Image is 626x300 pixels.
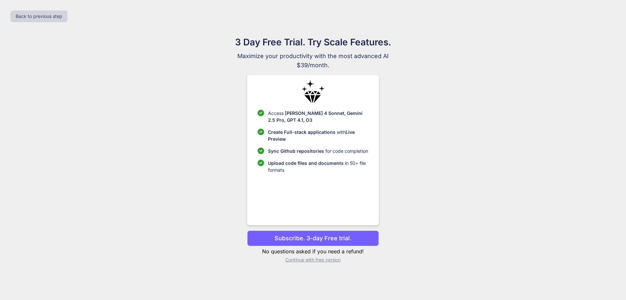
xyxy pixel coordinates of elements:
[258,148,264,154] img: checklist
[247,247,379,255] p: No questions asked if you need a refund!
[247,257,379,263] p: Continue with free version
[268,148,368,154] p: for code completion
[258,110,264,116] img: checklist
[203,61,423,70] span: $39/month.
[268,129,368,142] p: with
[203,52,423,61] span: Maximize your productivity with the most advanced AI
[247,230,379,246] button: Subscribe. 3-day Free trial.
[258,160,264,166] img: checklist
[203,35,423,49] h1: 3 Day Free Trial. Try Scale Features.
[268,129,337,135] span: Create Full-stack applications
[258,129,264,135] img: checklist
[268,110,363,123] span: [PERSON_NAME] 4 Sonnet, Gemini 2.5 Pro, GPT 4.1, O3
[275,234,351,243] p: Subscribe. 3-day Free trial.
[268,148,324,154] span: Sync Github repositories
[268,110,368,123] p: Access
[10,10,67,22] button: Back to previous step
[268,160,344,166] span: Upload code files and documents
[268,160,368,173] p: in 50+ file formats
